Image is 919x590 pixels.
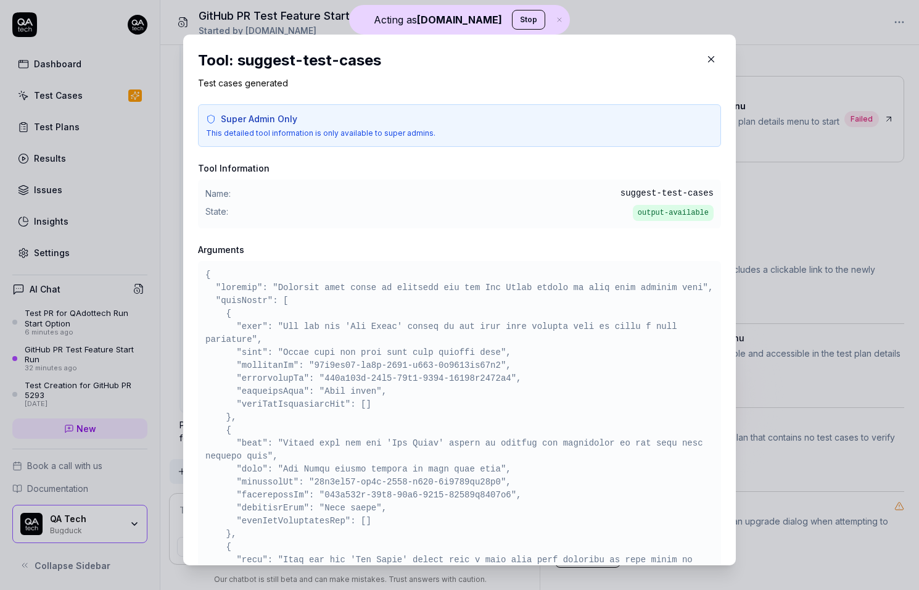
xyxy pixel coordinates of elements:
[206,128,713,139] p: This detailed tool information is only available to super admins.
[633,205,714,221] span: output-available
[205,187,231,200] span: Name:
[198,243,721,256] h3: Arguments
[198,77,721,89] p: Test cases generated
[221,112,297,125] span: Super Admin Only
[198,162,721,175] h3: Tool Information
[620,187,714,200] span: suggest-test-cases
[701,49,721,69] button: Close Modal
[198,49,721,72] h2: Tool: suggest-test-cases
[512,10,545,30] button: Stop
[205,205,228,221] span: State:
